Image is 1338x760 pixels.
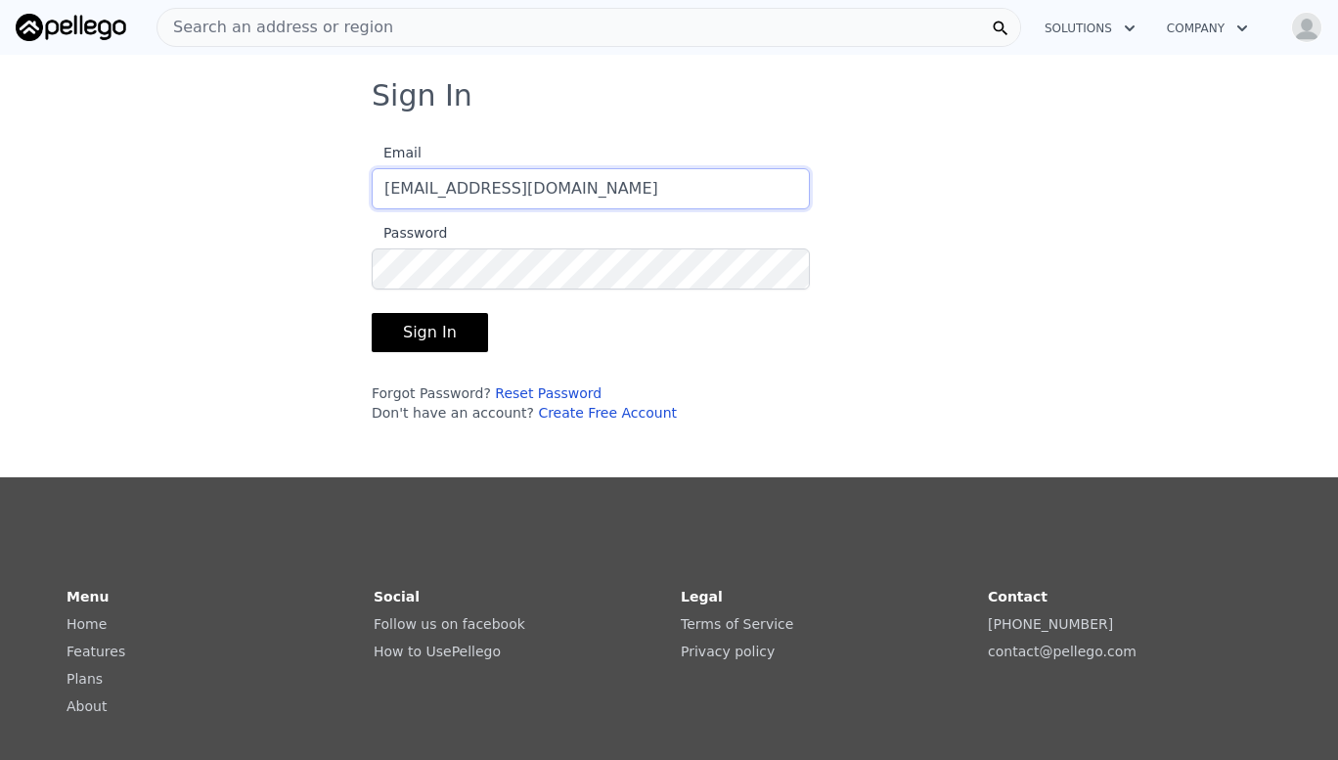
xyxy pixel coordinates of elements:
[374,616,525,632] a: Follow us on facebook
[372,78,966,113] h3: Sign In
[372,313,488,352] button: Sign In
[372,145,422,160] span: Email
[681,644,775,659] a: Privacy policy
[67,698,107,714] a: About
[1029,11,1151,46] button: Solutions
[538,405,677,421] a: Create Free Account
[372,248,810,290] input: Password
[681,589,723,604] strong: Legal
[67,589,109,604] strong: Menu
[374,589,420,604] strong: Social
[67,616,107,632] a: Home
[372,225,447,241] span: Password
[988,644,1137,659] a: contact@pellego.com
[374,644,501,659] a: How to UsePellego
[1291,12,1322,43] img: avatar
[988,616,1113,632] a: [PHONE_NUMBER]
[372,383,810,423] div: Forgot Password? Don't have an account?
[372,168,810,209] input: Email
[1151,11,1264,46] button: Company
[681,616,793,632] a: Terms of Service
[67,644,125,659] a: Features
[16,14,126,41] img: Pellego
[495,385,602,401] a: Reset Password
[988,589,1048,604] strong: Contact
[67,671,103,687] a: Plans
[157,16,393,39] span: Search an address or region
